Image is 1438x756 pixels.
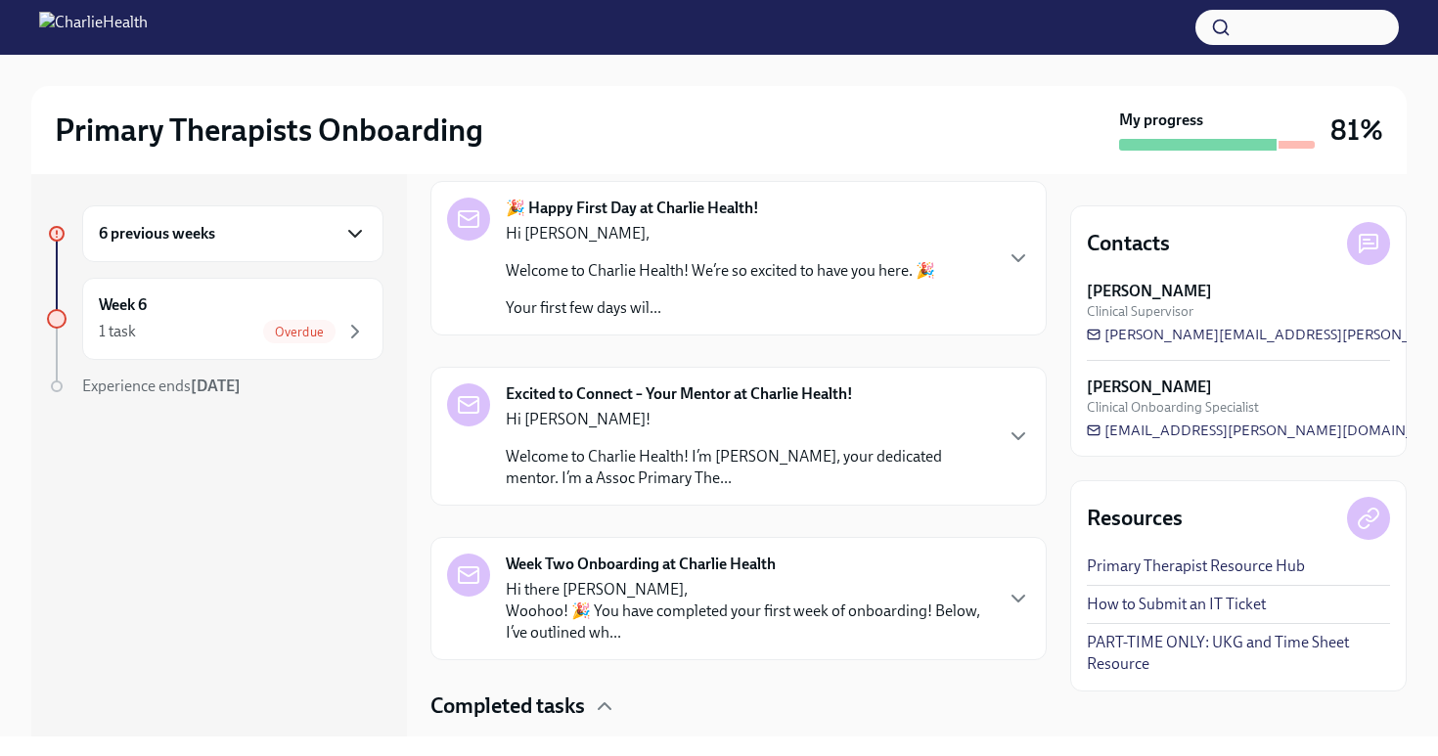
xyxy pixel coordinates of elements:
[506,579,991,644] p: Hi there [PERSON_NAME], Woohoo! 🎉 You have completed your first week of onboarding! Below, I’ve o...
[1330,112,1383,148] h3: 81%
[506,198,759,219] strong: 🎉 Happy First Day at Charlie Health!
[506,446,991,489] p: Welcome to Charlie Health! I’m [PERSON_NAME], your dedicated mentor. I’m a Assoc Primary The...
[82,205,383,262] div: 6 previous weeks
[506,297,935,319] p: Your first few days wil...
[82,377,241,395] span: Experience ends
[1087,504,1183,533] h4: Resources
[506,409,991,430] p: Hi [PERSON_NAME]!
[1087,281,1212,302] strong: [PERSON_NAME]
[506,223,935,245] p: Hi [PERSON_NAME],
[506,260,935,282] p: Welcome to Charlie Health! We’re so excited to have you here. 🎉
[1087,229,1170,258] h4: Contacts
[1087,302,1193,321] span: Clinical Supervisor
[506,554,776,575] strong: Week Two Onboarding at Charlie Health
[263,325,336,339] span: Overdue
[1087,556,1305,577] a: Primary Therapist Resource Hub
[506,383,853,405] strong: Excited to Connect – Your Mentor at Charlie Health!
[47,278,383,360] a: Week 61 taskOverdue
[99,223,215,245] h6: 6 previous weeks
[430,691,585,721] h4: Completed tasks
[55,111,483,150] h2: Primary Therapists Onboarding
[430,691,1047,721] div: Completed tasks
[1119,110,1203,131] strong: My progress
[99,321,136,342] div: 1 task
[1087,594,1266,615] a: How to Submit an IT Ticket
[191,377,241,395] strong: [DATE]
[99,294,147,316] h6: Week 6
[1087,398,1259,417] span: Clinical Onboarding Specialist
[1087,377,1212,398] strong: [PERSON_NAME]
[1087,632,1390,675] a: PART-TIME ONLY: UKG and Time Sheet Resource
[39,12,148,43] img: CharlieHealth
